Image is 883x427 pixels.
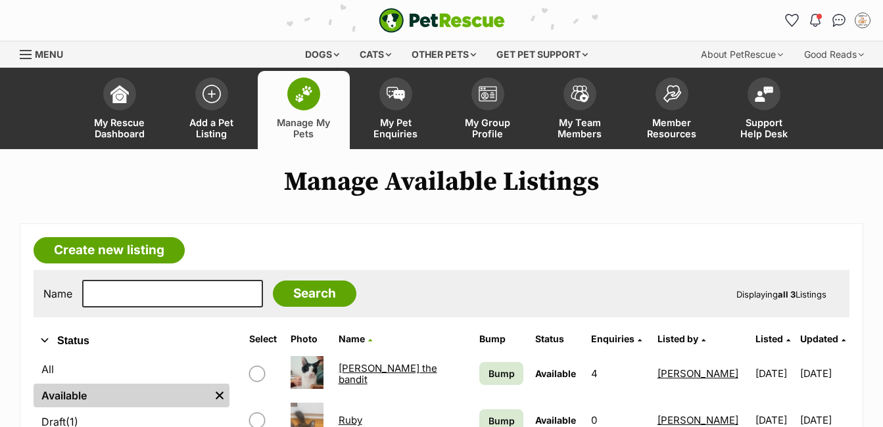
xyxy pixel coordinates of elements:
img: chat-41dd97257d64d25036548639549fe6c8038ab92f7586957e7f3b1b290dea8141.svg [832,14,846,27]
a: Updated [800,333,846,344]
a: Menu [20,41,72,65]
div: Good Reads [795,41,873,68]
a: Member Resources [626,71,718,149]
span: Menu [35,49,63,60]
a: Name [339,333,372,344]
a: Create new listing [34,237,185,263]
img: notifications-46538b983faf8c2785f20acdc204bb7945ddae34d4c08c2a6579f10ce5e182be.svg [810,14,821,27]
span: translation missing: en.admin.listings.index.attributes.enquiries [591,333,634,344]
a: Manage My Pets [258,71,350,149]
span: Listed by [657,333,698,344]
a: Remove filter [210,384,229,407]
a: My Pet Enquiries [350,71,442,149]
input: Search [273,281,356,307]
strong: all 3 [778,289,796,300]
a: [PERSON_NAME] [657,414,738,426]
th: Photo [285,328,331,349]
a: Add a Pet Listing [166,71,258,149]
a: My Group Profile [442,71,534,149]
th: Status [530,328,585,349]
button: Status [34,332,229,349]
a: PetRescue [379,8,505,33]
span: My Rescue Dashboard [90,117,149,139]
a: [PERSON_NAME] the bandit [339,362,437,386]
div: Cats [350,41,400,68]
a: Listed [755,333,790,344]
a: Ruby [339,414,362,426]
img: member-resources-icon-8e73f808a243e03378d46382f2149f9095a855e16c252ad45f914b54edf8863c.svg [663,85,681,102]
a: Available [34,384,210,407]
img: team-members-icon-5396bd8760b3fe7c0b43da4ab00e1e3bb1a5d9ba89233759b79545d2d3fc5d0d.svg [571,85,589,102]
button: My account [852,10,873,31]
div: About PetRescue [692,41,792,68]
div: Dogs [296,41,348,68]
a: Listed by [657,333,705,344]
a: My Rescue Dashboard [74,71,166,149]
span: Available [535,415,576,426]
td: [DATE] [750,351,798,396]
img: pet-enquiries-icon-7e3ad2cf08bfb03b45e93fb7055b45f3efa6380592205ae92323e6603595dc1f.svg [387,87,405,101]
th: Bump [474,328,529,349]
a: Bump [479,362,523,385]
img: manage-my-pets-icon-02211641906a0b7f246fdf0571729dbe1e7629f14944591b6c1af311fb30b64b.svg [295,85,313,102]
div: Other pets [402,41,485,68]
span: Available [535,368,576,379]
span: Updated [800,333,838,344]
span: Support Help Desk [734,117,794,139]
span: Displaying Listings [736,289,826,300]
div: Get pet support [487,41,597,68]
span: Bump [489,367,515,380]
td: 4 [586,351,651,396]
img: Pepe the bandit [291,356,323,389]
img: logo-e224e6f780fb5917bec1dbf3a21bbac754714ae5b6737aabdf751b685950b380.svg [379,8,505,33]
span: Manage My Pets [274,117,333,139]
ul: Account quick links [781,10,873,31]
th: Select [244,328,285,349]
a: [PERSON_NAME] [657,367,738,380]
span: Listed [755,333,783,344]
span: Name [339,333,365,344]
a: My Team Members [534,71,626,149]
a: Support Help Desk [718,71,810,149]
td: [DATE] [800,351,848,396]
a: Enquiries [591,333,642,344]
img: group-profile-icon-3fa3cf56718a62981997c0bc7e787c4b2cf8bcc04b72c1350f741eb67cf2f40e.svg [479,86,497,102]
a: Conversations [828,10,849,31]
span: Member Resources [642,117,702,139]
a: Favourites [781,10,802,31]
img: dashboard-icon-eb2f2d2d3e046f16d808141f083e7271f6b2e854fb5c12c21221c1fb7104beca.svg [110,85,129,103]
span: Add a Pet Listing [182,117,241,139]
label: Name [43,288,72,300]
span: My Group Profile [458,117,517,139]
a: All [34,357,229,381]
span: My Pet Enquiries [366,117,425,139]
button: Notifications [805,10,826,31]
img: Margaret Simpson profile pic [856,14,869,27]
img: add-pet-listing-icon-0afa8454b4691262ce3f59096e99ab1cd57d4a30225e0717b998d2c9b9846f56.svg [203,85,221,103]
img: help-desk-icon-fdf02630f3aa405de69fd3d07c3f3aa587a6932b1a1747fa1d2bba05be0121f9.svg [755,86,773,102]
span: My Team Members [550,117,609,139]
